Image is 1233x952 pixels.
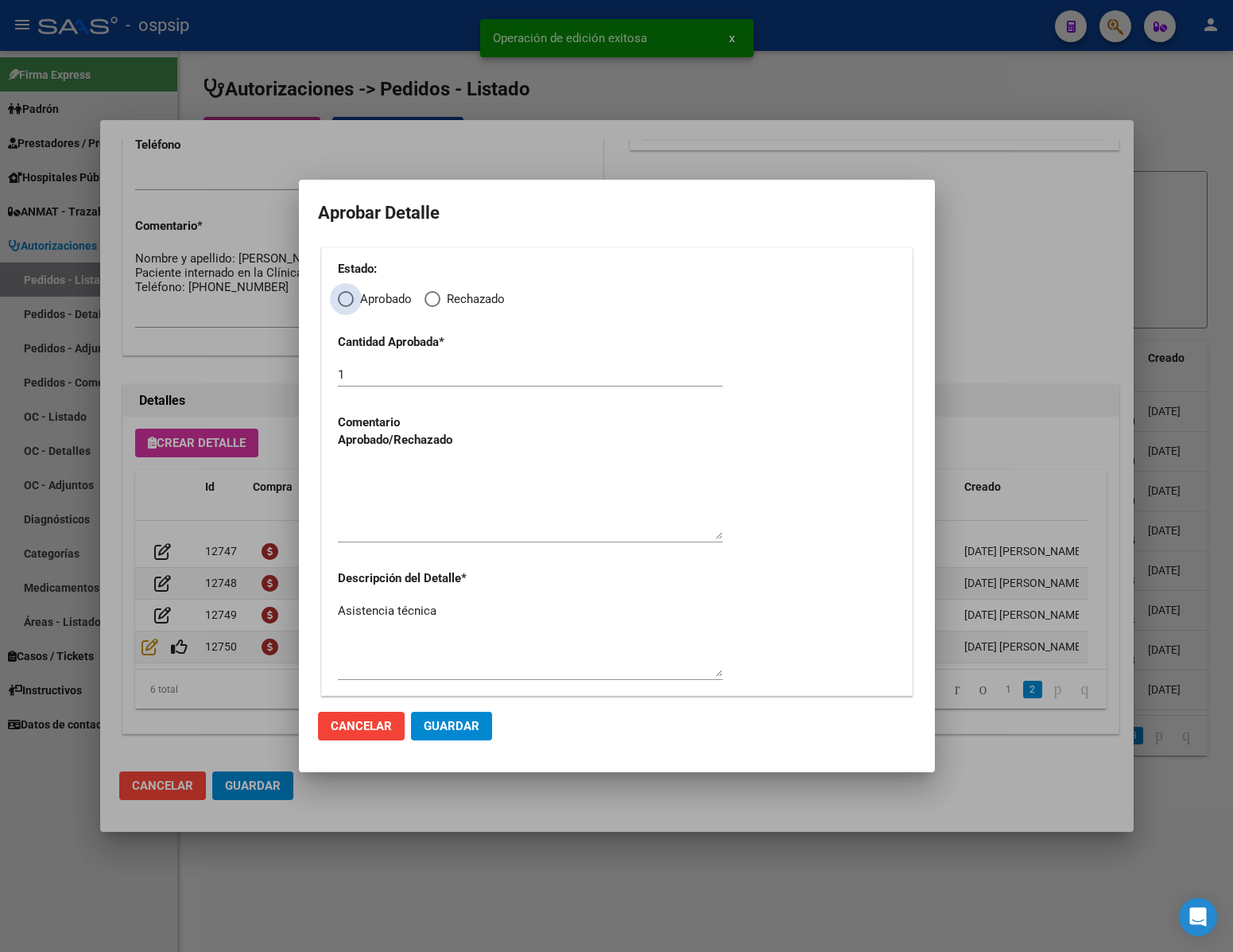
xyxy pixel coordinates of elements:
p: Descripción del Detalle [338,569,506,588]
span: Aprobado [354,290,412,309]
div: Open Intercom Messenger [1179,898,1217,936]
span: Guardar [424,719,479,733]
mat-radio-group: Elija una opción [338,260,896,306]
button: Cancelar [318,712,405,740]
button: Guardar [411,712,492,740]
p: Cantidad Aprobada [338,333,506,352]
span: Cancelar [331,719,392,733]
h2: Aprobar Detalle [318,198,916,228]
p: Comentario Aprobado/Rechazado [338,414,506,449]
span: Rechazado [440,290,505,309]
strong: Estado: [338,262,377,276]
